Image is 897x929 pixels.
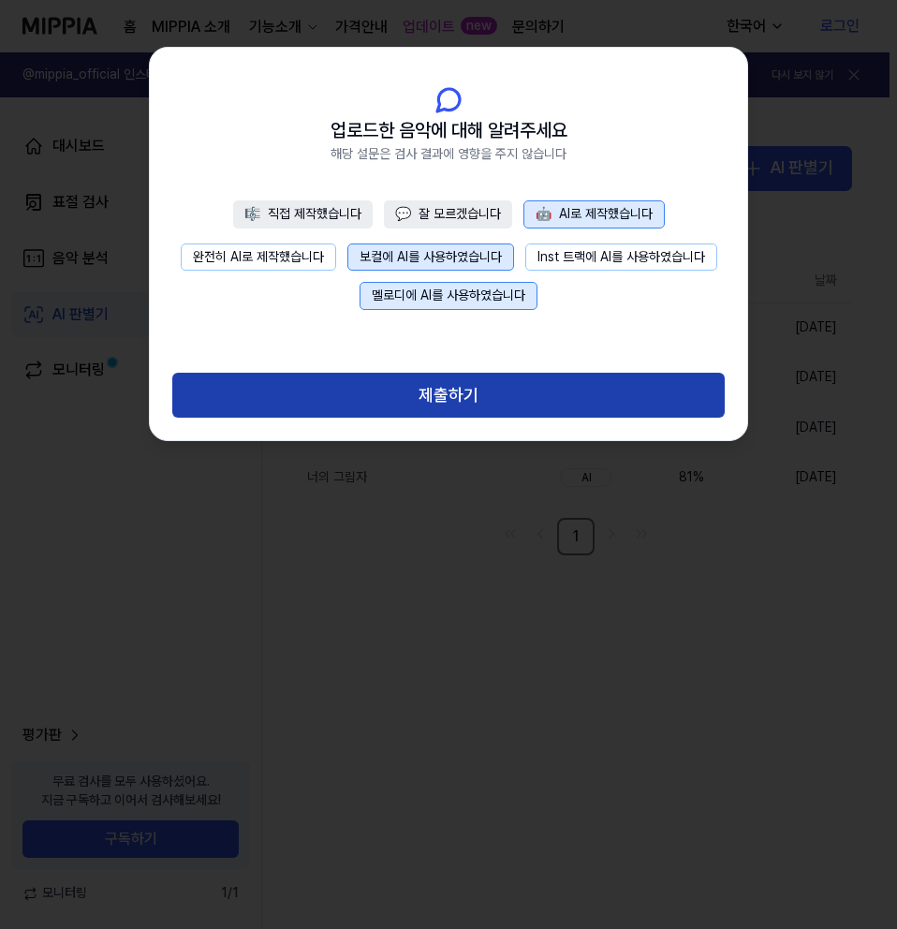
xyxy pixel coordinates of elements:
span: 해당 설문은 검사 결과에 영향을 주지 않습니다 [331,145,566,164]
span: 🤖 [536,206,551,221]
button: 🤖AI로 제작했습니다 [523,200,665,229]
button: Inst 트랙에 AI를 사용하였습니다 [525,243,717,272]
button: 보컬에 AI를 사용하였습니다 [347,243,514,272]
button: 멜로디에 AI를 사용하였습니다 [360,282,537,310]
span: 💬 [395,206,411,221]
button: 💬잘 모르겠습니다 [384,200,512,229]
button: 완전히 AI로 제작했습니다 [181,243,336,272]
span: 🎼 [244,206,260,221]
span: 업로드한 음악에 대해 알려주세요 [331,115,567,145]
button: 🎼직접 제작했습니다 [233,200,373,229]
button: 제출하기 [172,373,725,418]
